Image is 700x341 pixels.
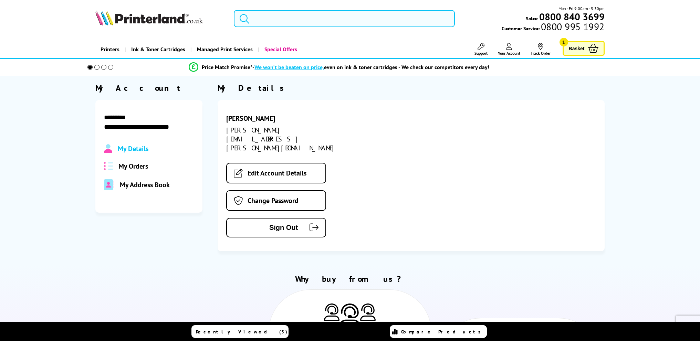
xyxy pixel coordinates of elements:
a: Printerland Logo [95,10,225,27]
span: Support [474,51,488,56]
img: Printerland Logo [95,10,203,25]
span: Your Account [498,51,520,56]
a: 0800 840 3699 [538,13,605,20]
div: My Account [95,83,202,93]
span: Price Match Promise* [202,64,252,71]
span: Compare Products [401,329,484,335]
span: My Address Book [120,180,170,189]
a: Support [474,43,488,56]
button: Sign Out [226,218,326,237]
span: 0800 995 1992 [540,23,604,30]
span: Sign Out [237,224,298,232]
img: Printer Experts [360,303,376,321]
img: Printer Experts [339,303,360,327]
a: Printers [95,41,125,58]
span: My Orders [118,162,148,171]
span: My Details [118,144,148,153]
span: Basket [569,44,585,53]
div: - even on ink & toner cartridges - We check our competitors every day! [252,64,489,71]
img: Profile.svg [104,144,112,153]
a: Compare Products [390,325,487,338]
span: Sales: [526,15,538,22]
img: address-book-duotone-solid.svg [104,179,114,190]
a: Change Password [226,190,326,211]
a: Recently Viewed (5) [191,325,289,338]
span: Customer Service: [502,23,604,32]
img: Printer Experts [324,303,339,321]
span: Ink & Toner Cartridges [131,41,185,58]
span: 1 [560,38,568,46]
span: Mon - Fri 9:00am - 5:30pm [558,5,605,12]
a: Managed Print Services [190,41,258,58]
a: Basket 1 [563,41,605,56]
span: Recently Viewed (5) [196,329,288,335]
div: My Details [218,83,604,93]
li: modal_Promise [78,61,600,73]
a: Your Account [498,43,520,56]
span: We won’t be beaten on price, [254,64,324,71]
div: [PERSON_NAME] [226,114,348,123]
h2: Why buy from us? [95,274,604,284]
img: all-order.svg [104,162,113,170]
a: Special Offers [258,41,302,58]
a: Track Order [531,43,551,56]
a: Edit Account Details [226,163,326,183]
a: Ink & Toner Cartridges [125,41,190,58]
b: 0800 840 3699 [539,10,605,23]
div: [PERSON_NAME][EMAIL_ADDRESS][PERSON_NAME][DOMAIN_NAME] [226,126,348,152]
